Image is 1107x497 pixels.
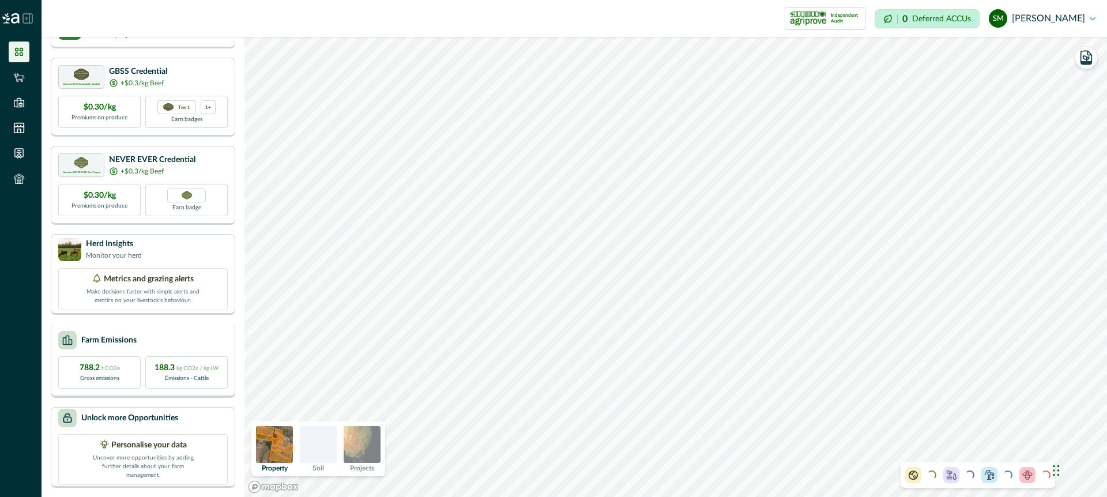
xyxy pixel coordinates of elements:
p: 0 [902,14,908,24]
p: $0.30/kg [84,190,116,202]
p: Make decisions faster with simple alerts and metrics on your livestock’s behaviour. [85,285,201,305]
p: Emissions - Cattle [165,374,209,383]
p: Property [262,465,288,472]
p: $0.30/kg [84,101,116,114]
button: steve le moenic[PERSON_NAME] [989,5,1095,32]
p: Deferred ACCUs [912,14,971,23]
p: Tier 1 [178,103,190,111]
p: Earn badges [171,114,202,124]
a: Mapbox logo [248,480,299,494]
p: Monitor your herd [86,250,142,261]
p: Premiums on produce [71,114,127,122]
img: property preview [256,426,293,463]
div: more credentials avaialble [201,100,216,114]
p: Unlock more Opportunities [81,412,178,424]
p: Greenham Beef Sustainability Standard [63,83,100,85]
p: Projects [350,465,374,472]
p: GBSS Credential [109,66,167,78]
p: Soil [312,465,324,472]
iframe: Chat Widget [1049,442,1107,497]
p: Earn badge [172,202,201,212]
p: Herd Insights [86,238,142,250]
p: Farm Emissions [81,334,137,347]
p: Independent Audit [831,13,860,24]
p: Gross emissions [80,374,119,383]
p: Personalise your data [111,439,187,451]
span: kg CO2e / kg LW [176,366,219,371]
div: Drag [1053,453,1060,488]
img: Logo [2,13,20,24]
span: t CO2e [101,366,120,371]
p: Greenham NEVER EVER Beef Program [63,171,100,174]
p: NEVER EVER Credential [109,154,195,166]
img: projects preview [344,426,381,463]
p: 788.2 [80,362,120,374]
p: 188.3 [155,362,219,374]
p: Uncover more opportunities by adding further details about your farm management. [85,451,201,480]
button: certification logoIndependent Audit [785,7,865,30]
p: Premiums on produce [71,202,127,210]
p: Metrics and grazing alerts [104,273,194,285]
img: certification logo [74,157,89,168]
img: certification logo [74,69,89,80]
img: certification logo [163,103,174,111]
p: +$0.3/kg Beef [121,166,164,176]
p: +$0.3/kg Beef [121,78,164,88]
img: Greenham NEVER EVER certification badge [182,191,192,199]
p: 1+ [205,103,211,111]
img: certification logo [790,9,826,28]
